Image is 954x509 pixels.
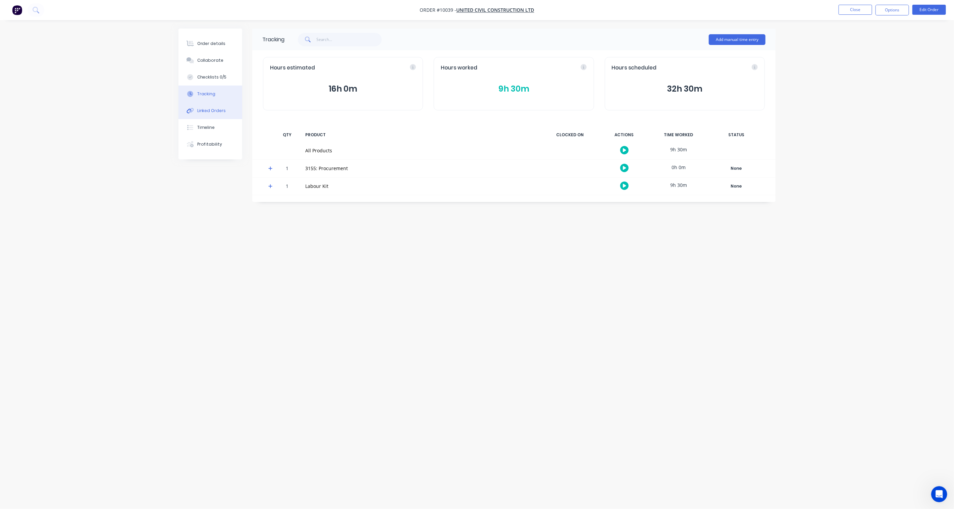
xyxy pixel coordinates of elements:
[305,165,537,172] div: 3155: Procurement
[13,13,53,23] img: logo
[712,182,760,191] div: None
[712,182,761,191] button: None
[277,179,297,195] div: 1
[178,35,242,52] button: Order details
[178,86,242,102] button: Tracking
[13,59,121,70] p: How can we help?
[14,131,112,138] div: We'll be back online in 2 hours
[441,64,477,72] span: Hours worked
[101,209,134,236] button: Help
[115,11,127,23] div: Close
[197,141,222,147] div: Profitability
[178,136,242,153] button: Profitability
[30,95,214,101] span: Good on you — thanks for the update! Let me know if you need anything else.
[34,209,67,236] button: Messages
[49,102,67,109] div: • [DATE]
[197,41,226,47] div: Order details
[612,64,657,72] span: Hours scheduled
[178,69,242,86] button: Checklists 0/5
[14,201,108,208] div: Factory Weekly Updates - [DATE]
[653,142,704,157] div: 9h 30m
[67,209,101,236] button: News
[14,123,112,131] div: Send us a message
[7,89,127,114] div: Profile image for MaricarGood on you — thanks for the update! Let me know if you need anything el...
[49,190,85,197] div: Improvement
[420,7,457,13] span: Order #10039 -
[197,57,224,63] div: Collaborate
[305,183,537,190] div: Labour Kit
[197,108,226,114] div: Linked Orders
[7,184,127,222] div: New featureImprovementFactory Weekly Updates - [DATE]
[197,124,215,131] div: Timeline
[178,102,242,119] button: Linked Orders
[7,79,127,114] div: Recent messageProfile image for MaricarGood on you — thanks for the update! Let me know if you ne...
[112,226,123,231] span: Help
[178,119,242,136] button: Timeline
[12,5,22,15] img: Factory
[14,85,120,92] div: Recent message
[14,95,27,108] img: Profile image for Maricar
[14,152,120,159] h2: Have an idea or feature request?
[277,161,297,177] div: 1
[653,128,704,142] div: TIME WORKED
[931,486,947,502] iframe: Intercom live chat
[708,128,765,142] div: STATUS
[39,226,62,231] span: Messages
[270,83,416,95] button: 16h 0m
[317,33,382,46] input: Search...
[270,64,315,72] span: Hours estimated
[612,83,758,95] button: 32h 30m
[7,118,127,143] div: Send us a messageWe'll be back online in 2 hours
[197,74,227,80] div: Checklists 0/5
[178,52,242,69] button: Collaborate
[197,91,216,97] div: Tracking
[653,160,704,175] div: 0h 0m
[441,83,587,95] button: 9h 30m
[14,190,47,197] div: New feature
[14,162,120,175] button: Share it with us
[599,128,649,142] div: ACTIONS
[277,128,297,142] div: QTY
[30,102,47,109] div: Maricar
[876,5,909,15] button: Options
[13,48,121,59] p: Hi [PERSON_NAME]
[301,128,541,142] div: PRODUCT
[709,34,765,45] button: Add manual time entry
[262,36,284,44] div: Tracking
[9,226,24,231] span: Home
[912,5,946,15] button: Edit Order
[457,7,534,13] a: United Civil Construction Ltd
[545,128,595,142] div: CLOCKED ON
[839,5,872,15] button: Close
[77,226,90,231] span: News
[305,147,537,154] div: All Products
[653,177,704,193] div: 9h 30m
[712,164,761,173] button: None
